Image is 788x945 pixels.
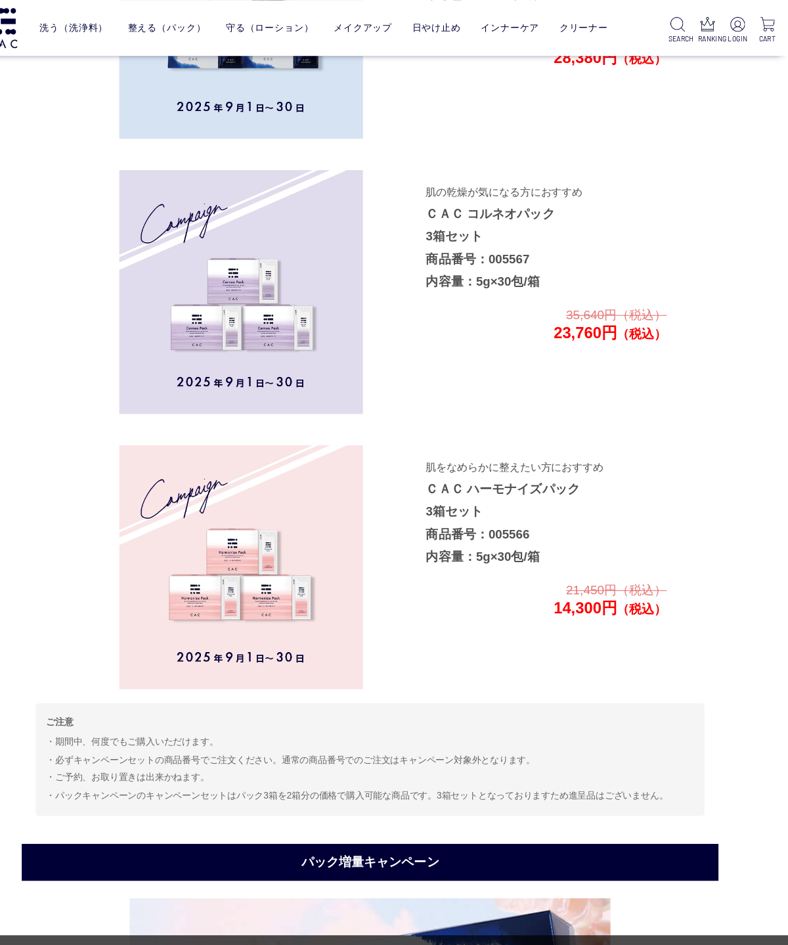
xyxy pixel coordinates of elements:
p: 14,300円 [445,547,674,582]
p: 23,760円 [445,288,674,323]
div: 当サイトでは、お客様へのサービス向上のためにCookieを使用します。 「承諾する」をクリックするか閲覧を続けるとCookieに同意したことになります。 詳細はこちらの をクリックしてください。 [11,892,353,934]
a: インナーケア [498,11,554,41]
li: パックキャンペーンのキャンペーンセットはパック3箱を2箱分の価格で購入可能な商品です。3箱セットとなっておりますため進呈品はございません。 [89,742,699,758]
a: 洗う（洗浄料） [83,11,147,41]
a: SEARCH [675,16,693,41]
a: Cookieポリシー [76,921,141,932]
p: SEARCH [675,32,693,41]
span: （税込） [626,308,674,321]
span: （税込） [626,49,674,62]
a: クリーナー [573,11,619,41]
img: logo [31,7,64,45]
a: メイクアップ [360,11,415,41]
img: 005567.jpg [158,160,387,390]
p: ＣＡＣ ハーモナイズパック 3箱セット 商品番号：005566 内容量：5g×30包/箱 [447,429,672,535]
span: 35,640円（税込） [579,290,674,303]
li: 必ずキャンペーンセットの商品番号でご注文ください。通常の商品番号でのご注文はキャンペーン対象外となります。 [89,709,699,724]
a: 日やけ止め [433,11,479,41]
p: RANKING [703,32,721,41]
a: 守る（ローション） [258,11,341,41]
span: 肌をなめらかに整えたい方におすすめ [447,435,614,456]
img: 005566.jpg [158,420,387,649]
span: 肌の乾燥が気になる方におすすめ [447,175,594,196]
p: ご注意 [89,672,699,688]
li: ご予約、お取り置きは出来かねます。 [89,725,699,741]
h2: パック増量キャンペーン [66,795,722,830]
a: CART [760,16,777,41]
a: 整える（パック） [165,11,239,41]
a: LOGIN [732,16,749,41]
span: 21,450円（税込） [579,550,674,563]
a: RANKING [703,16,721,41]
p: CART [760,32,777,41]
p: ＣＡＣ コルネオパック 3箱セット 商品番号：005567 内容量：5g×30包/箱 [447,170,672,276]
div: 承諾する [711,902,777,925]
li: 期間中、何度でもご購入いただけます。 [89,692,699,707]
span: （税込） [626,567,674,581]
p: LOGIN [732,32,749,41]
